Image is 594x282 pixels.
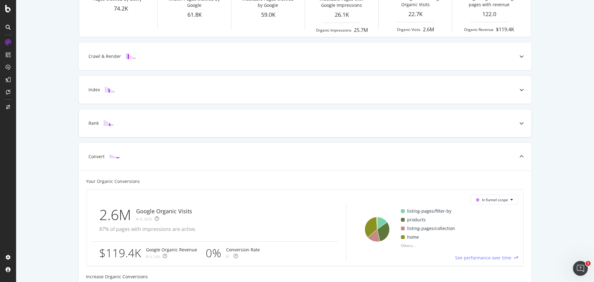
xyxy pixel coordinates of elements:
[231,11,305,19] div: 59.0K
[136,207,192,215] div: Google Organic Visits
[99,245,146,261] div: $119.4K
[364,205,391,252] svg: A chart.
[226,256,229,258] img: Equal
[88,53,121,59] div: Crawl & Render
[99,205,136,225] div: 2.6M
[150,254,160,259] div: 4.14%
[230,254,231,259] div: -
[573,261,588,276] iframe: Intercom live chat
[126,53,136,59] img: block-icon
[354,27,368,34] div: 25.7M
[407,216,426,223] span: products
[88,120,99,126] div: Rank
[110,154,119,159] img: block-icon
[206,245,226,261] div: 0%
[305,11,378,19] div: 26.1K
[482,197,508,202] span: In funnel scope
[398,242,418,249] span: Others...
[146,256,148,258] img: Equal
[99,226,201,233] div: 87% of pages with impressions are active.
[158,11,231,19] div: 61.8K
[471,195,518,205] button: In funnel scope
[407,233,419,241] span: home
[86,274,524,280] div: Increase Organic Conversions
[84,5,157,13] div: 74.2K
[586,261,591,266] span: 1
[86,178,140,184] div: Your Organic Conversions
[407,207,451,215] span: listing-pages/filter-by
[88,154,105,160] div: Convert
[136,218,139,220] img: Equal
[316,28,351,33] div: Organic Impressions
[104,120,114,126] img: block-icon
[140,216,152,222] div: 4.36%
[407,225,455,232] span: listing-pages/collection
[88,87,100,93] div: Index
[146,247,197,253] div: Google Organic Revenue
[455,255,518,261] a: See performance over time
[226,247,260,253] div: Conversion Rate
[105,87,115,93] img: block-icon
[455,255,511,261] span: See performance over time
